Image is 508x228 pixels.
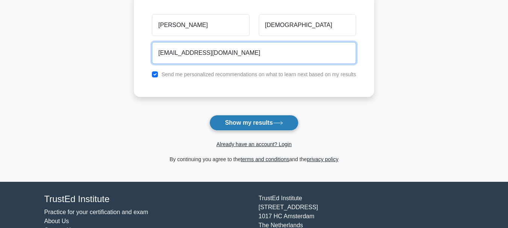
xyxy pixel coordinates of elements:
a: About Us [44,218,69,224]
label: Send me personalized recommendations on what to learn next based on my results [161,71,356,77]
h4: TrustEd Institute [44,194,250,205]
a: privacy policy [307,156,338,162]
button: Show my results [209,115,298,131]
a: Practice for your certification and exam [44,209,149,215]
a: terms and conditions [241,156,289,162]
input: Email [152,42,356,64]
input: First name [152,14,249,36]
div: By continuing you agree to the and the [129,155,379,164]
input: Last name [259,14,356,36]
a: Already have an account? Login [216,141,291,147]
